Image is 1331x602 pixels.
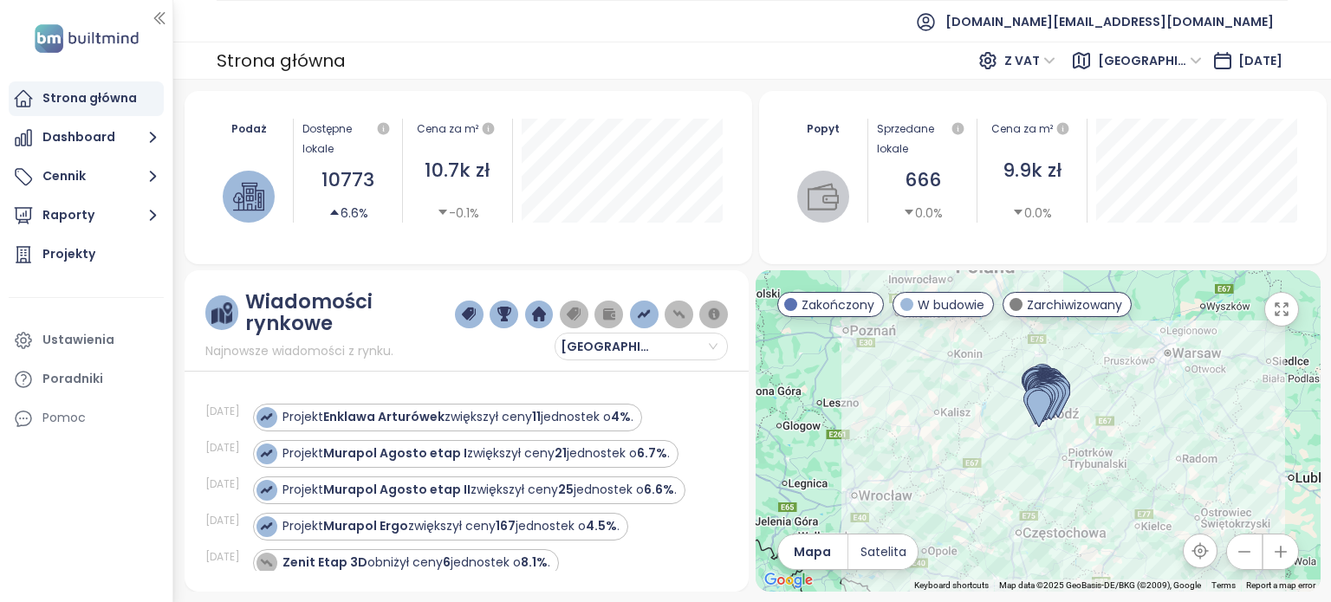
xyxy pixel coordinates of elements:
button: Keyboard shortcuts [914,579,989,592]
img: price-tag-dark-blue.png [462,307,476,322]
img: logo [29,21,144,56]
div: Projekt zwiększył ceny jednostek o . [282,408,633,426]
div: [DATE] [205,513,249,528]
div: Popyt [789,119,859,139]
div: Projekt zwiększył ceny jednostek o . [282,481,677,499]
div: 10.7k zł [412,156,503,186]
span: caret-down [903,206,915,218]
strong: 8.1% [521,553,548,571]
a: Terms (opens in new tab) [1211,580,1236,590]
span: Map data ©2025 GeoBasis-DE/BKG (©2009), Google [999,580,1201,590]
strong: 6.6% [644,481,674,498]
div: [DATE] [205,440,249,456]
div: Pomoc [42,407,86,429]
button: Raporty [9,198,164,233]
img: icon [260,447,272,459]
img: trophy-dark-blue.png [497,307,511,322]
strong: 6 [443,553,451,571]
div: Cena za m² [986,119,1078,139]
div: Strona główna [42,87,137,109]
img: price-tag-grey.png [567,307,581,322]
img: icon [260,520,272,532]
img: wallet [808,181,839,212]
div: Cena za m² [417,119,478,139]
div: Poradniki [42,368,103,390]
span: [DATE] [1238,52,1282,69]
button: Cennik [9,159,164,194]
div: 666 [877,165,969,196]
a: Poradniki [9,362,164,397]
span: Satelita [860,542,906,561]
div: 0.0% [1012,204,1052,223]
button: Mapa [778,534,847,569]
img: icon [260,556,272,568]
div: [DATE] [205,404,249,419]
button: Dashboard [9,120,164,155]
img: house [233,181,264,212]
strong: Enklawa Arturówek [323,408,445,425]
div: Pomoc [9,401,164,436]
strong: Murapol Agosto etap I [323,444,467,462]
a: Ustawienia [9,323,164,358]
img: price-increases.png [637,307,651,322]
strong: 4% [611,408,631,425]
strong: Murapol Ergo [323,517,408,534]
div: obniżył ceny jednostek o . [282,553,550,572]
span: caret-down [1012,206,1024,218]
a: Open this area in Google Maps (opens a new window) [760,569,817,592]
div: 9.9k zł [986,156,1078,186]
a: Strona główna [9,81,164,116]
span: caret-down [437,206,449,218]
div: 6.6% [328,204,368,223]
div: 0.0% [903,204,943,223]
div: Dostępne lokale [302,119,394,159]
strong: 4.5% [586,517,617,534]
div: Podaż [214,119,284,139]
span: W budowie [918,295,984,314]
div: -0.1% [437,204,479,223]
span: caret-up [328,206,341,218]
img: information-circle.png [707,307,721,322]
img: ruler [211,302,232,324]
span: Zakończony [802,295,874,314]
strong: 11 [532,408,541,425]
strong: Zenit Etap 3D [282,553,367,571]
span: [DOMAIN_NAME][EMAIL_ADDRESS][DOMAIN_NAME] [945,1,1274,42]
strong: 25 [558,481,574,498]
img: Google [760,569,817,592]
div: [DATE] [205,549,249,565]
a: Report a map error [1246,580,1315,590]
a: Projekty [9,237,164,272]
span: Mapa [794,542,831,561]
div: Ustawienia [42,329,114,351]
img: icon [260,411,272,423]
div: [DATE] [205,476,249,492]
strong: 167 [496,517,516,534]
span: Najnowsze wiadomości z rynku. [205,341,393,360]
strong: 6.7% [637,444,667,462]
img: price-decreases.png [672,307,686,322]
div: 10773 [302,165,394,196]
strong: Murapol Agosto etap II [323,481,471,498]
div: Sprzedane lokale [877,119,969,159]
div: Strona główna [217,45,346,76]
div: Wiadomości rynkowe [245,291,455,334]
span: Zarchiwizowany [1027,295,1122,314]
span: Łódź [1098,48,1202,74]
div: Projekt zwiększył ceny jednostek o . [282,517,620,535]
span: Łódź [561,333,665,359]
strong: 21 [555,444,567,462]
img: icon [260,483,272,495]
div: Projekt zwiększył ceny jednostek o . [282,444,670,463]
img: home-dark-blue.png [532,307,546,322]
div: Projekty [42,243,95,265]
img: wallet-dark-grey.png [602,307,616,322]
button: Satelita [848,534,918,569]
span: Z VAT [1004,48,1055,74]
